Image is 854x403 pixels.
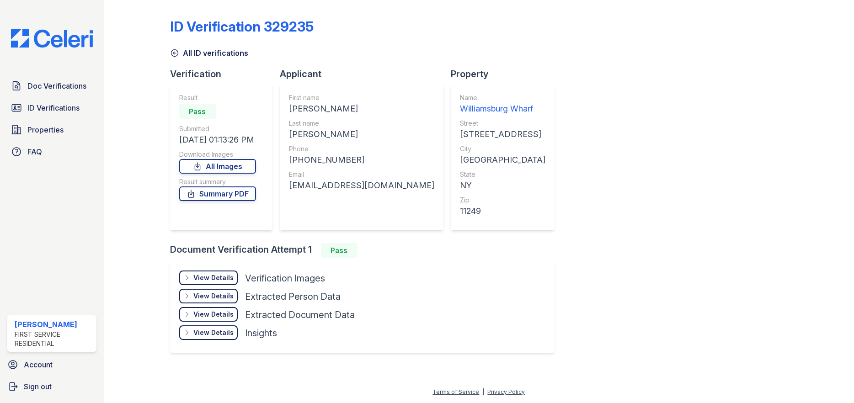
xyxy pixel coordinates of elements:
div: Zip [460,196,545,205]
a: ID Verifications [7,99,96,117]
div: Download Images [179,150,256,159]
div: | [482,388,484,395]
div: [PERSON_NAME] [289,128,434,141]
div: Extracted Person Data [245,290,341,303]
div: Email [289,170,434,179]
span: ID Verifications [27,102,80,113]
div: [PHONE_NUMBER] [289,154,434,166]
a: Properties [7,121,96,139]
div: View Details [193,273,234,282]
a: Summary PDF [179,186,256,201]
a: Name Williamsburg Wharf [460,93,545,115]
div: Verification [170,68,280,80]
div: Submitted [179,124,256,133]
div: First name [289,93,434,102]
div: [STREET_ADDRESS] [460,128,545,141]
div: Result summary [179,177,256,186]
div: [DATE] 01:13:26 PM [179,133,256,146]
div: Applicant [280,68,451,80]
span: Doc Verifications [27,80,86,91]
div: City [460,144,545,154]
div: State [460,170,545,179]
div: First Service Residential [15,330,93,348]
div: Document Verification Attempt 1 [170,243,562,258]
a: All Images [179,159,256,174]
span: Properties [27,124,64,135]
div: Verification Images [245,272,325,285]
div: Name [460,93,545,102]
div: [GEOGRAPHIC_DATA] [460,154,545,166]
a: Sign out [4,377,100,396]
div: [EMAIL_ADDRESS][DOMAIN_NAME] [289,179,434,192]
a: All ID verifications [170,48,248,58]
span: Sign out [24,381,52,392]
div: NY [460,179,545,192]
div: View Details [193,310,234,319]
div: [PERSON_NAME] [15,319,93,330]
div: Street [460,119,545,128]
span: Account [24,359,53,370]
div: Pass [321,243,358,258]
a: Account [4,355,100,374]
a: FAQ [7,143,96,161]
div: Result [179,93,256,102]
div: Property [451,68,562,80]
div: View Details [193,292,234,301]
div: 11249 [460,205,545,217]
div: Last name [289,119,434,128]
div: Insights [245,327,277,339]
a: Terms of Service [432,388,479,395]
div: Extracted Document Data [245,308,355,321]
img: CE_Logo_Blue-a8612792a0a2168367f1c8372b55b34899dd931a85d93a1a3d3e32e68fde9ad4.png [4,29,100,48]
div: ID Verification 329235 [170,18,314,35]
div: Phone [289,144,434,154]
a: Privacy Policy [487,388,525,395]
div: Pass [179,104,216,119]
span: FAQ [27,146,42,157]
div: View Details [193,328,234,337]
div: [PERSON_NAME] [289,102,434,115]
div: Williamsburg Wharf [460,102,545,115]
a: Doc Verifications [7,77,96,95]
